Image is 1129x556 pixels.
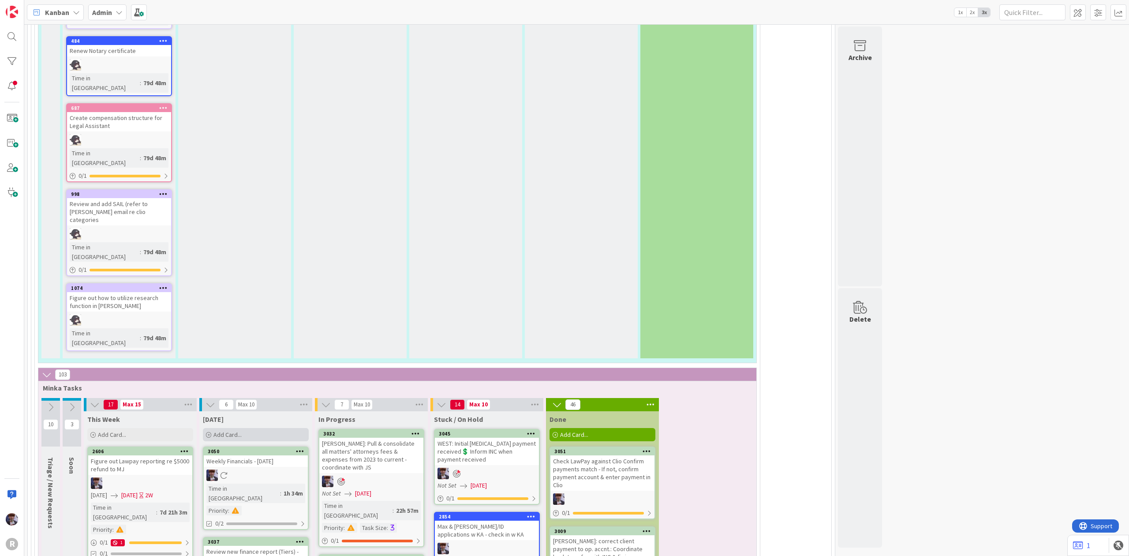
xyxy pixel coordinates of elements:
[206,484,280,503] div: Time in [GEOGRAPHIC_DATA]
[550,507,654,518] div: 0/1
[70,228,81,240] img: KN
[140,153,141,163] span: :
[91,525,112,534] div: Priority
[79,171,87,180] span: 0 / 1
[92,448,192,455] div: 2606
[67,104,171,112] div: 687
[322,501,393,520] div: Time in [GEOGRAPHIC_DATA]
[71,285,171,291] div: 1074
[92,8,112,17] b: Admin
[471,481,487,490] span: [DATE]
[88,447,192,455] div: 2606
[43,419,58,430] span: 10
[213,431,242,439] span: Add Card...
[100,538,108,547] span: 0 / 1
[435,513,539,540] div: 2854Max & [PERSON_NAME]/ID applications w KA - check in w KA
[435,430,539,438] div: 3045
[67,198,171,225] div: Review and add SAIL (refer to [PERSON_NAME] email re clio categories
[999,4,1065,20] input: Quick Filter...
[554,528,654,534] div: 3009
[437,481,456,489] i: Not Set
[344,523,345,533] span: :
[91,477,102,489] img: ML
[70,148,140,168] div: Time in [GEOGRAPHIC_DATA]
[71,105,171,111] div: 687
[394,506,421,515] div: 22h 57m
[435,430,539,465] div: 3045WEST: Initial [MEDICAL_DATA] payment received💲 Inform INC when payment received
[206,506,228,515] div: Priority
[437,468,449,479] img: ML
[140,78,141,88] span: :
[204,455,308,467] div: Weekly Financials - [DATE]
[67,284,171,292] div: 1074
[849,52,872,63] div: Archive
[88,537,192,548] div: 0/11
[111,539,125,546] div: 1
[141,78,168,88] div: 79d 48m
[435,438,539,465] div: WEST: Initial [MEDICAL_DATA] payment received💲 Inform INC when payment received
[46,457,55,529] span: Triage / New Requests
[553,493,564,505] img: ML
[67,264,171,275] div: 0/1
[19,1,40,12] span: Support
[67,134,171,146] div: KN
[322,489,341,497] i: Not Set
[88,455,192,475] div: Figure out Lawpay reporting re $5000 refund to MJ
[45,7,69,18] span: Kanban
[215,519,224,528] span: 0/2
[360,523,387,533] div: Task Size
[450,399,465,410] span: 14
[71,38,171,44] div: 484
[560,431,588,439] span: Add Card...
[70,73,140,93] div: Time in [GEOGRAPHIC_DATA]
[434,415,483,424] span: Stuck / On Hold
[322,523,344,533] div: Priority
[140,333,141,343] span: :
[91,491,107,500] span: [DATE]
[112,525,114,534] span: :
[88,477,192,489] div: ML
[70,314,81,326] img: KN
[978,8,990,17] span: 3x
[393,506,394,515] span: :
[554,448,654,455] div: 3051
[562,508,570,518] span: 0 / 1
[550,447,654,491] div: 3051Check LawPay against Clio Confirm payments match - If not, confirm payment account & enter pa...
[67,104,171,131] div: 687Create compensation structure for Legal Assistant
[67,112,171,131] div: Create compensation structure for Legal Assistant
[67,284,171,312] div: 1074Figure out how to utilize research function in [PERSON_NAME]
[67,228,171,240] div: KN
[204,447,308,467] div: 3050Weekly Financials - [DATE]
[469,402,488,407] div: Max 10
[435,493,539,504] div: 0/1
[6,6,18,18] img: Visit kanbanzone.com
[67,45,171,56] div: Renew Notary certificate
[550,527,654,535] div: 3009
[140,247,141,257] span: :
[79,265,87,274] span: 0 / 1
[6,538,18,550] div: R
[67,314,171,326] div: KN
[145,491,153,500] div: 2W
[98,431,126,439] span: Add Card...
[319,476,423,487] div: ML
[6,513,18,526] img: ML
[88,447,192,475] div: 2606Figure out Lawpay reporting re $5000 refund to MJ
[64,419,79,430] span: 3
[103,399,118,410] span: 17
[849,314,871,324] div: Delete
[387,523,388,533] span: :
[141,153,168,163] div: 79d 48m
[319,430,423,438] div: 3032
[550,415,566,424] span: Done
[435,521,539,540] div: Max & [PERSON_NAME]/ID applications w KA - check in w KA
[206,470,218,481] img: ML
[355,489,371,498] span: [DATE]
[439,431,539,437] div: 3045
[319,430,423,473] div: 3032[PERSON_NAME]: Pull & consolidate all matters' attorneys fees & expenses from 2023 to current...
[323,431,423,437] div: 3032
[228,506,229,515] span: :
[55,369,70,380] span: 103
[204,470,308,481] div: ML
[67,190,171,225] div: 998Review and add SAIL (refer to [PERSON_NAME] email re clio categories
